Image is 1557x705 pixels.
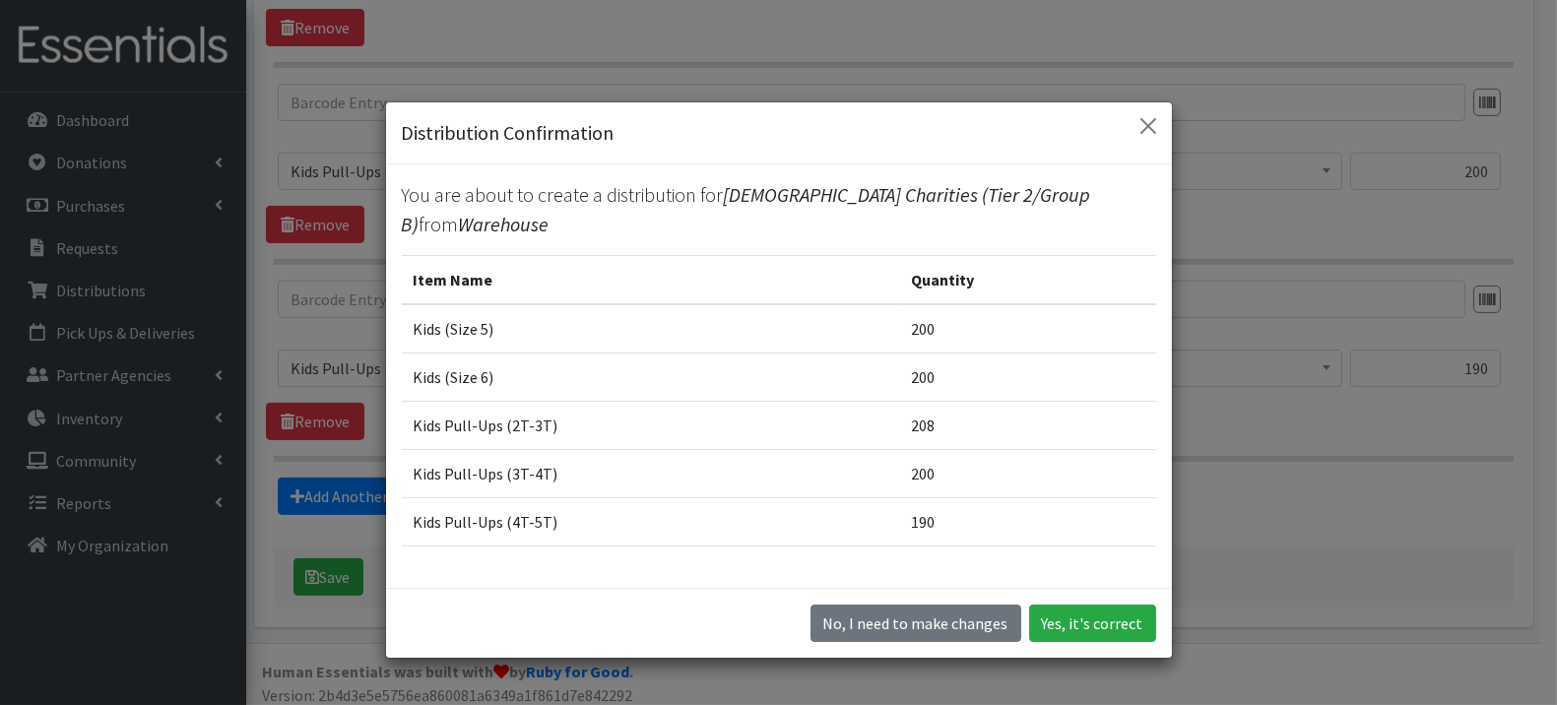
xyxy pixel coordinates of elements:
span: Warehouse [459,212,550,236]
p: Please confirm that the above list is what you want to distribute. [402,586,1156,615]
span: [DEMOGRAPHIC_DATA] Charities (Tier 2/Group B) [402,182,1091,236]
h5: Distribution Confirmation [402,118,615,148]
button: Yes, it's correct [1029,605,1156,642]
td: Kids Pull-Ups (4T-5T) [402,498,900,546]
td: 200 [899,353,1155,402]
td: Kids (Size 6) [402,353,900,402]
td: Kids Pull-Ups (3T-4T) [402,450,900,498]
th: Quantity [899,256,1155,305]
td: 200 [899,450,1155,498]
td: 208 [899,402,1155,450]
td: Kids Pull-Ups (2T-3T) [402,402,900,450]
td: 190 [899,498,1155,546]
td: Kids (Size 5) [402,304,900,353]
th: Item Name [402,256,900,305]
td: 200 [899,304,1155,353]
button: No I need to make changes [811,605,1021,642]
button: Close [1133,110,1164,142]
p: You are about to create a distribution for from [402,180,1156,239]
